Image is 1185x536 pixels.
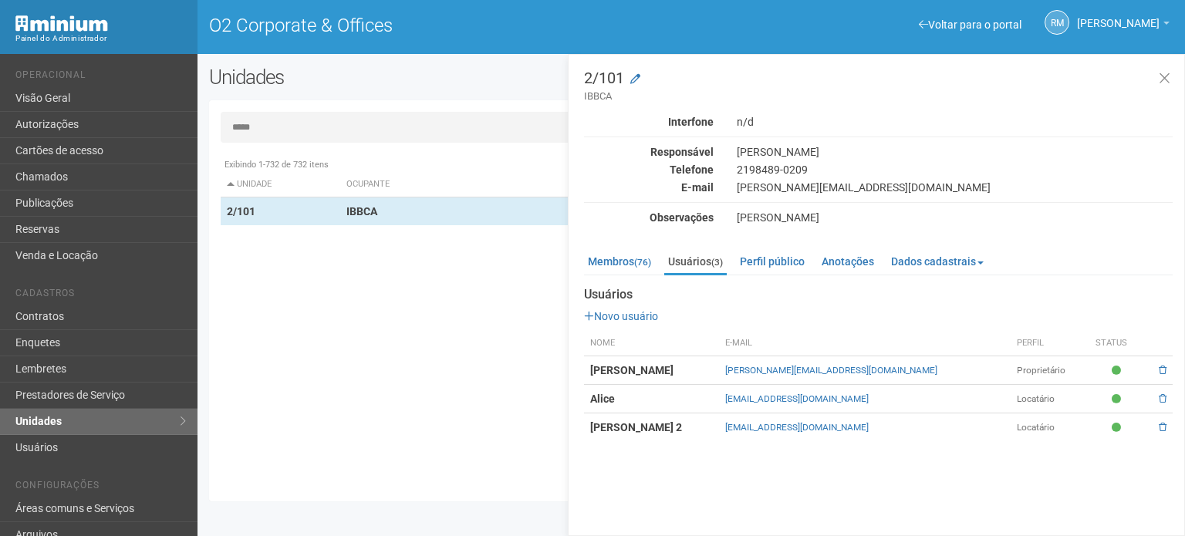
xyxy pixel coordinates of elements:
[887,250,987,273] a: Dados cadastrais
[340,172,758,197] th: Ocupante: activate to sort column ascending
[15,69,186,86] li: Operacional
[572,115,725,129] div: Interfone
[818,250,878,273] a: Anotações
[584,288,1173,302] strong: Usuários
[1112,393,1125,406] span: Ativo
[725,163,1184,177] div: 2198489-0209
[1112,364,1125,377] span: Ativo
[1077,2,1160,29] span: Rogério Machado
[1011,356,1090,385] td: Proprietário
[572,180,725,194] div: E-mail
[227,205,255,217] strong: 2/101
[590,393,615,405] strong: Alice
[919,19,1021,31] a: Voltar para o portal
[664,250,727,275] a: Usuários(3)
[725,180,1184,194] div: [PERSON_NAME][EMAIL_ADDRESS][DOMAIN_NAME]
[15,288,186,304] li: Cadastros
[572,163,725,177] div: Telefone
[584,89,1173,103] small: IBBCA
[590,364,674,376] strong: [PERSON_NAME]
[725,145,1184,159] div: [PERSON_NAME]
[221,158,1162,172] div: Exibindo 1-732 de 732 itens
[584,70,1173,103] h3: 2/101
[736,250,809,273] a: Perfil público
[15,15,108,32] img: Minium
[725,115,1184,129] div: n/d
[1011,413,1090,442] td: Locatário
[590,421,682,433] strong: [PERSON_NAME] 2
[15,480,186,496] li: Configurações
[209,15,680,35] h1: O2 Corporate & Offices
[725,393,869,404] a: [EMAIL_ADDRESS][DOMAIN_NAME]
[572,145,725,159] div: Responsável
[711,257,723,268] small: (3)
[584,331,719,356] th: Nome
[346,205,377,217] strong: IBBCA
[584,310,658,322] a: Novo usuário
[725,365,937,376] a: [PERSON_NAME][EMAIL_ADDRESS][DOMAIN_NAME]
[630,72,640,87] a: Modificar a unidade
[584,250,655,273] a: Membros(76)
[725,422,869,433] a: [EMAIL_ADDRESS][DOMAIN_NAME]
[719,331,1011,356] th: E-mail
[15,32,186,46] div: Painel do Administrador
[1011,331,1090,356] th: Perfil
[1045,10,1069,35] a: RM
[1089,331,1146,356] th: Status
[572,211,725,224] div: Observações
[221,172,340,197] th: Unidade: activate to sort column descending
[1077,19,1170,32] a: [PERSON_NAME]
[1011,385,1090,413] td: Locatário
[209,66,597,89] h2: Unidades
[725,211,1184,224] div: [PERSON_NAME]
[634,257,651,268] small: (76)
[1112,421,1125,434] span: Ativo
